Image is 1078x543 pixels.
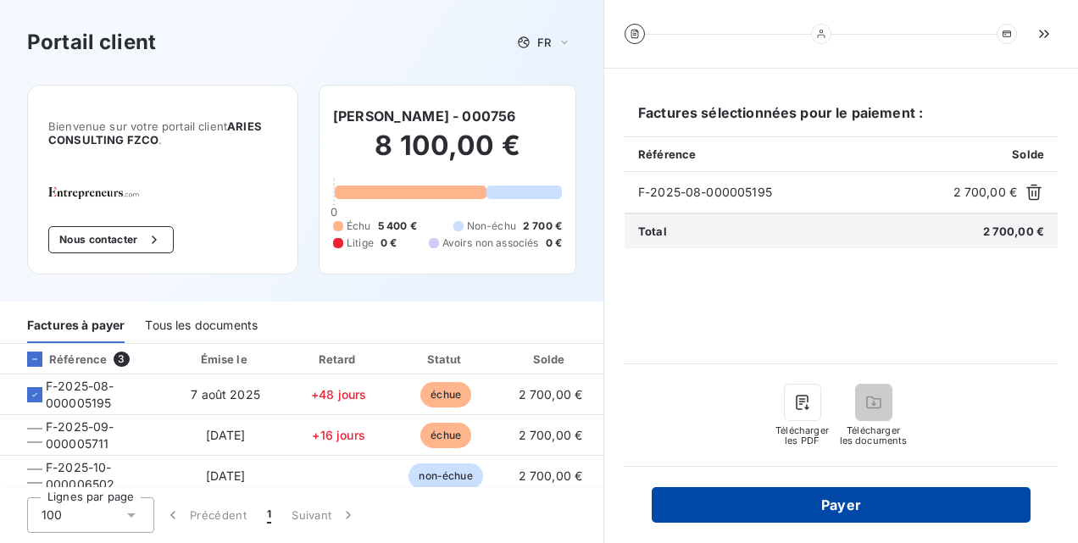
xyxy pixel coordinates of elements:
span: 2 700,00 € [519,468,583,483]
span: FR [537,36,551,49]
span: 0 € [381,235,397,251]
button: Payer [652,487,1031,523]
span: Non-échu [467,219,516,234]
span: 100 [42,507,62,524]
span: 2 700 € [523,219,562,234]
span: Solde [1012,147,1044,161]
span: 2 700,00 € [519,428,583,442]
div: Factures à payer [27,308,125,343]
span: [DATE] [206,468,246,483]
span: 3 [114,352,129,367]
span: Référence [638,147,696,161]
button: 1 [257,497,281,533]
span: ARIES CONSULTING FZCO [48,119,262,147]
h3: Portail client [27,27,156,58]
span: +16 jours [312,428,364,442]
h6: Factures sélectionnées pour le paiement : [625,103,1058,136]
span: F-2025-08-000005195 [638,184,947,201]
div: Émise le [170,351,281,368]
span: 2 700,00 € [953,184,1018,201]
button: Nous contacter [48,226,174,253]
span: Télécharger les documents [840,425,908,446]
span: 2 700,00 € [983,224,1045,238]
span: échue [420,382,471,407]
div: Référence [14,352,107,367]
div: Retard [288,351,390,368]
span: Échu [347,219,371,234]
span: F-2025-10-000006502 [46,459,153,493]
span: 0 € [546,235,562,251]
h2: 8 100,00 € [333,129,562,180]
span: Avoirs non associés [442,235,539,251]
div: Statut [397,351,496,368]
img: Company logo [48,187,157,199]
span: échue [420,423,471,448]
span: 1 [267,507,271,524]
span: F-2025-08-000005195 [46,378,153,412]
h6: [PERSON_NAME] - 000756 [333,106,515,126]
span: Bienvenue sur votre portail client . [48,119,277,147]
button: Précédent [154,497,257,533]
span: 2 700,00 € [519,387,583,402]
span: 5 400 € [378,219,417,234]
span: 0 [331,205,337,219]
span: F-2025-09-000005711 [46,418,153,452]
div: Solde [503,351,599,368]
div: Tous les documents [145,308,258,343]
span: non-échue [408,463,482,489]
span: Litige [347,235,374,251]
span: Total [638,224,667,238]
span: 7 août 2025 [191,387,260,402]
button: Suivant [281,497,367,533]
span: [DATE] [206,428,246,442]
span: +48 jours [311,387,366,402]
span: Télécharger les PDF [775,425,830,446]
